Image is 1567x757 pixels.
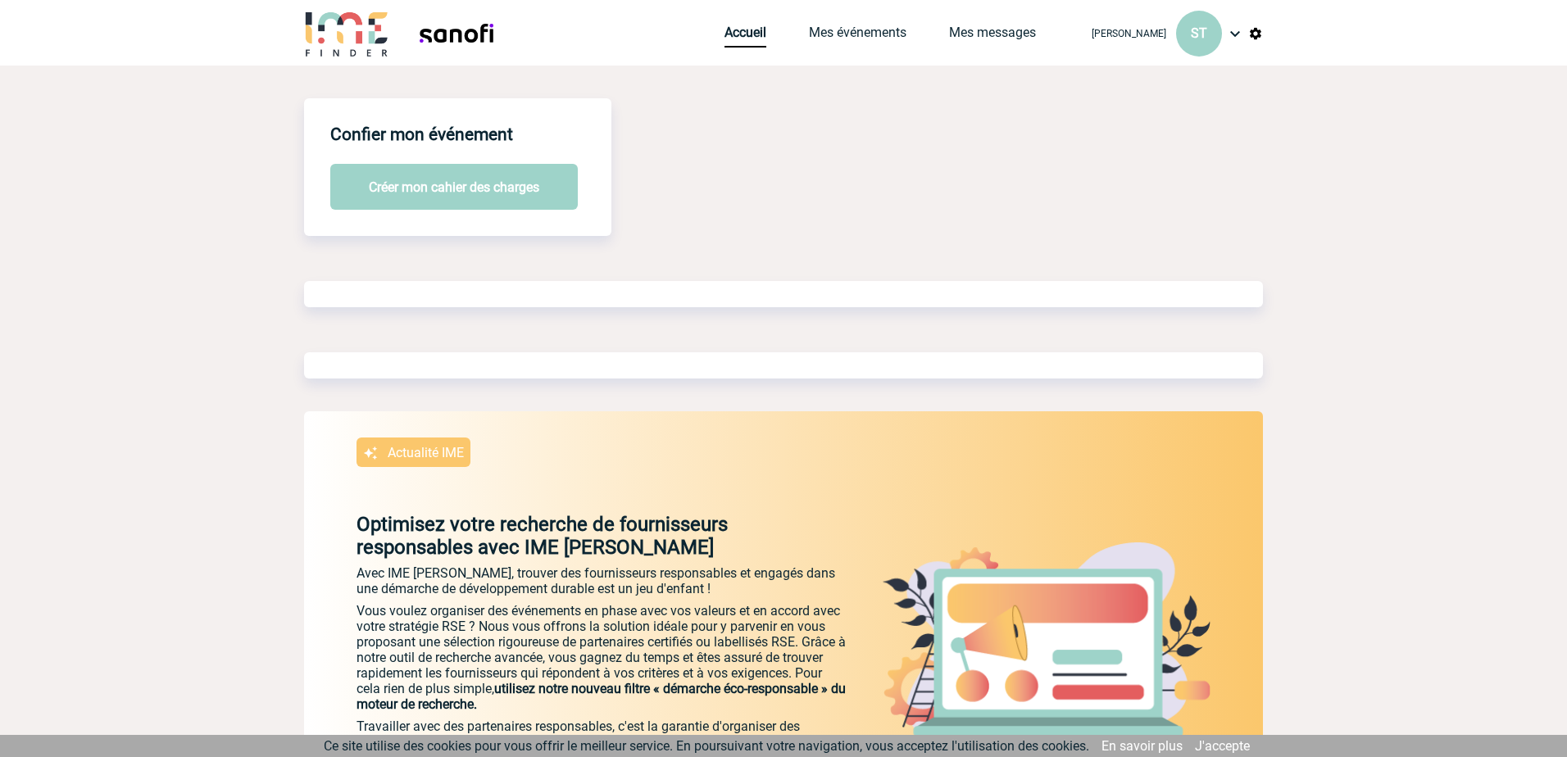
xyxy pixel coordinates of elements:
a: En savoir plus [1101,738,1183,754]
span: utilisez notre nouveau filtre « démarche éco-responsable » du moteur de recherche. [357,681,846,712]
h4: Confier mon événement [330,125,513,144]
p: Vous voulez organiser des événements en phase avec vos valeurs et en accord avec votre stratégie ... [357,603,848,712]
img: actu.png [883,542,1210,737]
span: Ce site utilise des cookies pour vous offrir le meilleur service. En poursuivant votre navigation... [324,738,1089,754]
a: J'accepte [1195,738,1250,754]
a: Mes événements [809,25,906,48]
p: Avec IME [PERSON_NAME], trouver des fournisseurs responsables et engagés dans une démarche de dév... [357,565,848,596]
p: Actualité IME [388,445,464,460]
span: [PERSON_NAME] [1092,28,1166,39]
button: Créer mon cahier des charges [330,164,578,210]
a: Mes messages [949,25,1036,48]
a: Accueil [724,25,766,48]
span: ST [1191,25,1207,41]
p: Optimisez votre recherche de fournisseurs responsables avec IME [PERSON_NAME] [304,513,848,559]
img: IME-Finder [304,10,389,57]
